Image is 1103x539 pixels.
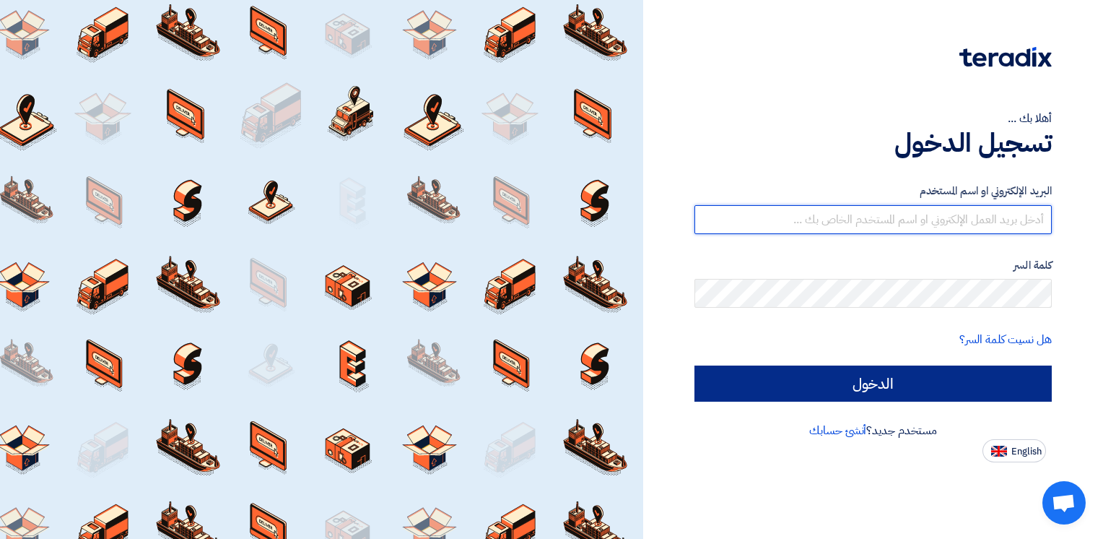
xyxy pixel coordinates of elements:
div: أهلا بك ... [694,110,1052,127]
label: كلمة السر [694,257,1052,274]
span: English [1011,447,1042,457]
label: البريد الإلكتروني او اسم المستخدم [694,183,1052,199]
img: en-US.png [991,446,1007,457]
div: Open chat [1042,481,1086,525]
h1: تسجيل الدخول [694,127,1052,159]
div: مستخدم جديد؟ [694,422,1052,439]
input: الدخول [694,366,1052,402]
button: English [982,439,1046,462]
a: هل نسيت كلمة السر؟ [959,331,1052,348]
input: أدخل بريد العمل الإلكتروني او اسم المستخدم الخاص بك ... [694,205,1052,234]
a: أنشئ حسابك [809,422,866,439]
img: Teradix logo [959,47,1052,67]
